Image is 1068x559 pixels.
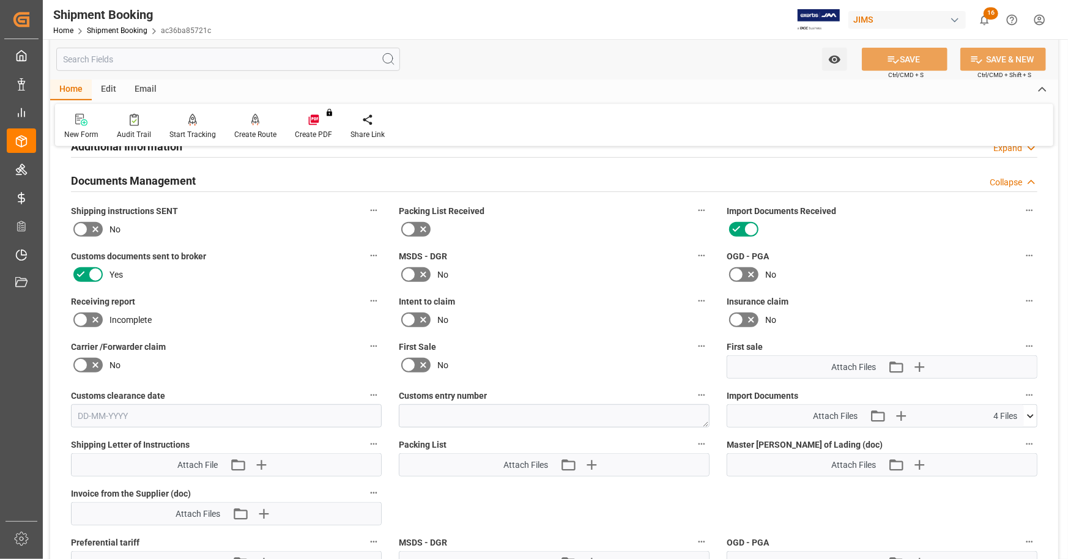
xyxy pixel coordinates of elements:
span: First Sale [399,341,436,354]
span: Yes [109,268,123,281]
button: Customs documents sent to broker [366,248,382,264]
span: MSDS - DGR [399,250,447,263]
button: Intent to claim [694,293,710,309]
span: Intent to claim [399,295,455,308]
button: Shipping instructions SENT [366,202,382,218]
button: Preferential tariff [366,534,382,550]
button: Master [PERSON_NAME] of Lading (doc) [1022,436,1037,452]
div: Email [125,80,166,100]
span: Attach Files [503,459,548,472]
span: Ctrl/CMD + Shift + S [977,70,1031,80]
div: JIMS [848,11,966,29]
button: First sale [1022,338,1037,354]
span: Attach Files [176,508,220,520]
span: Packing List [399,439,447,451]
span: Preferential tariff [71,536,139,549]
span: Shipping Letter of Instructions [71,439,190,451]
span: Packing List Received [399,205,484,218]
button: Receiving report [366,293,382,309]
span: 16 [984,7,998,20]
div: Shipment Booking [53,6,211,24]
span: Attach File [177,459,218,472]
span: No [109,359,121,372]
button: SAVE & NEW [960,48,1046,71]
span: Ctrl/CMD + S [888,70,924,80]
div: Home [50,80,92,100]
div: Start Tracking [169,129,216,140]
span: Attach Files [813,410,858,423]
button: OGD - PGA [1022,534,1037,550]
a: Shipment Booking [87,26,147,35]
h2: Documents Management [71,172,196,189]
span: No [109,223,121,236]
button: JIMS [848,8,971,31]
span: Carrier /Forwarder claim [71,341,166,354]
button: Import Documents [1022,387,1037,403]
span: Shipping instructions SENT [71,205,178,218]
button: Help Center [998,6,1026,34]
button: Shipping Letter of Instructions [366,436,382,452]
img: Exertis%20JAM%20-%20Email%20Logo.jpg_1722504956.jpg [798,9,840,31]
div: Share Link [350,129,385,140]
button: SAVE [862,48,947,71]
span: No [765,314,776,327]
div: Create Route [234,129,276,140]
div: Edit [92,80,125,100]
span: Customs documents sent to broker [71,250,206,263]
button: MSDS - DGR [694,248,710,264]
span: Master [PERSON_NAME] of Lading (doc) [727,439,883,451]
button: OGD - PGA [1022,248,1037,264]
span: Insurance claim [727,295,788,308]
button: Import Documents Received [1022,202,1037,218]
button: show 16 new notifications [971,6,998,34]
span: MSDS - DGR [399,536,447,549]
span: Customs clearance date [71,390,165,402]
div: Audit Trail [117,129,151,140]
div: New Form [64,129,98,140]
span: Receiving report [71,295,135,308]
button: Customs entry number [694,387,710,403]
input: Search Fields [56,48,400,71]
button: open menu [822,48,847,71]
span: Import Documents [727,390,798,402]
div: Expand [993,142,1022,155]
button: Packing List Received [694,202,710,218]
span: Customs entry number [399,390,487,402]
button: Insurance claim [1022,293,1037,309]
span: Attach Files [831,361,876,374]
span: Incomplete [109,314,152,327]
span: Invoice from the Supplier (doc) [71,487,191,500]
button: Invoice from the Supplier (doc) [366,485,382,501]
button: Carrier /Forwarder claim [366,338,382,354]
span: First sale [727,341,763,354]
span: OGD - PGA [727,536,769,549]
h2: Additional Information [71,138,182,155]
span: Import Documents Received [727,205,836,218]
div: Collapse [990,176,1022,189]
a: Home [53,26,73,35]
span: Attach Files [831,459,876,472]
button: Packing List [694,436,710,452]
span: No [437,359,448,372]
button: MSDS - DGR [694,534,710,550]
input: DD-MM-YYYY [71,404,382,428]
span: 4 Files [993,410,1017,423]
span: No [437,314,448,327]
span: No [765,268,776,281]
span: No [437,268,448,281]
button: Customs clearance date [366,387,382,403]
span: OGD - PGA [727,250,769,263]
button: First Sale [694,338,710,354]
